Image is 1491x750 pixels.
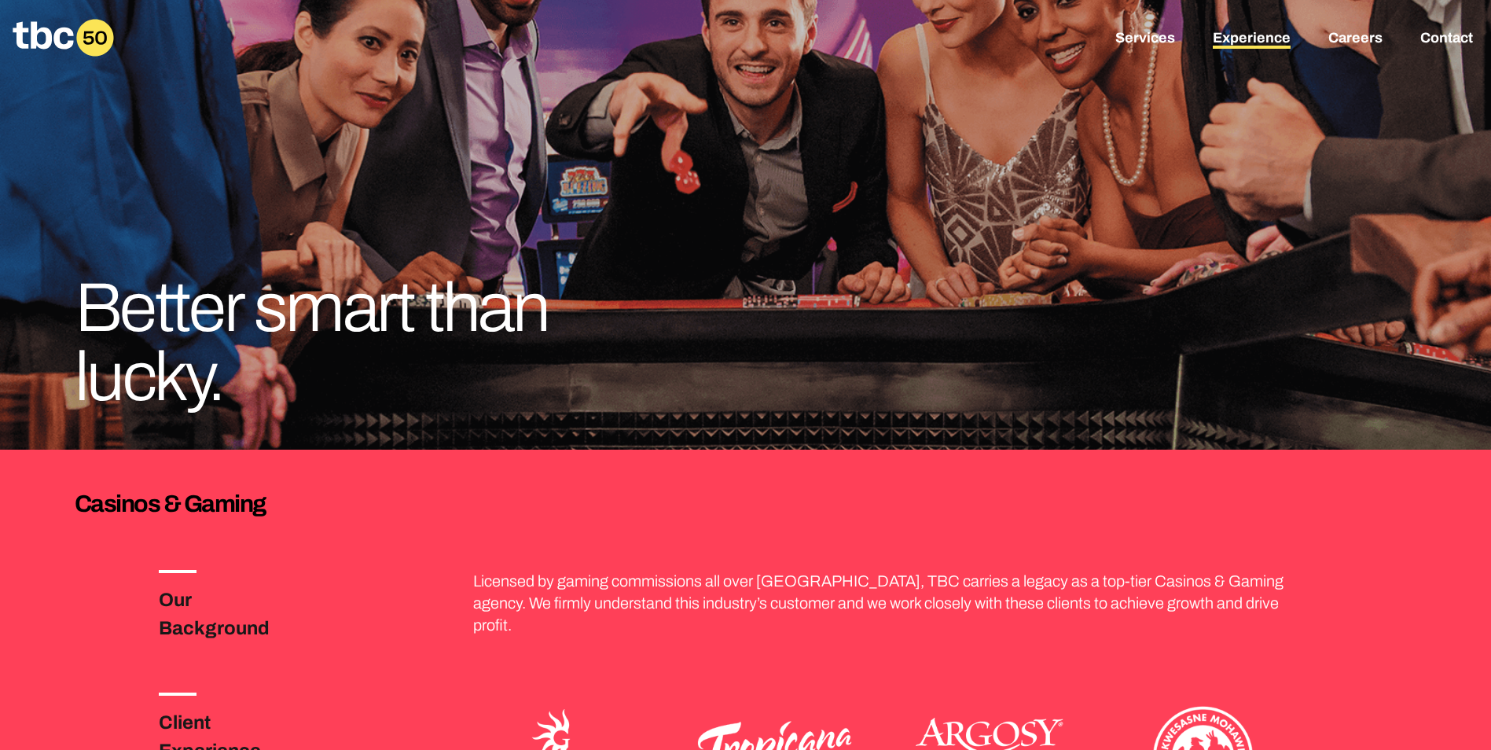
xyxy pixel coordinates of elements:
[1115,30,1175,49] a: Services
[13,19,114,57] a: Homepage
[1328,30,1383,49] a: Careers
[1213,30,1291,49] a: Experience
[473,570,1291,636] p: Licensed by gaming commissions all over [GEOGRAPHIC_DATA], TBC carries a legacy as a top-tier Cas...
[159,586,310,642] h3: Our Background
[1420,30,1473,49] a: Contact
[75,274,678,412] h1: Better smart than lucky.
[75,487,1416,520] h3: Casinos & Gaming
